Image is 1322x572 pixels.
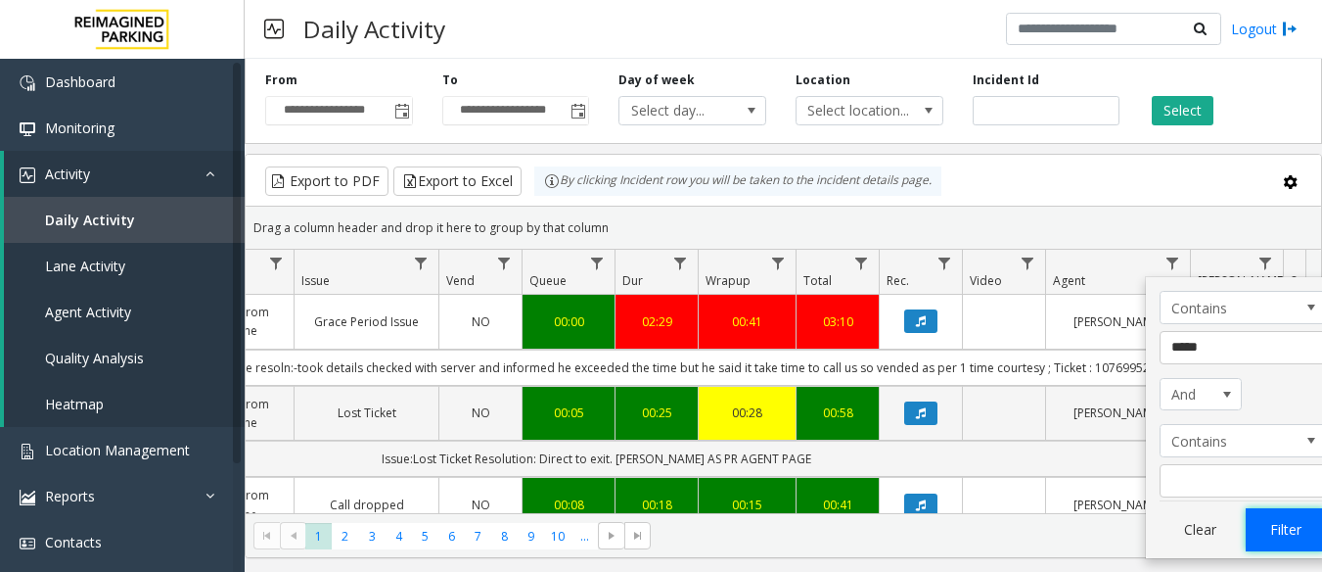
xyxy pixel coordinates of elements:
[45,487,95,505] span: Reports
[4,197,245,243] a: Daily Activity
[1058,404,1178,422] a: [PERSON_NAME]
[472,405,490,421] span: NO
[604,528,619,544] span: Go to the next page
[45,349,144,367] span: Quality Analysis
[1253,250,1279,276] a: Parker Filter Menu
[393,167,522,196] button: Export to Excel
[1161,379,1225,410] span: And
[808,496,867,514] a: 00:41
[294,5,455,53] h3: Daily Activity
[796,71,850,89] label: Location
[1152,96,1213,125] button: Select
[45,533,102,551] span: Contacts
[472,497,490,513] span: NO
[491,250,518,276] a: Vend Filter Menu
[20,167,35,183] img: 'icon'
[390,97,412,124] span: Toggle popup
[386,523,412,549] span: Page 4
[706,272,751,289] span: Wrapup
[451,496,510,514] a: NO
[301,272,330,289] span: Issue
[973,71,1039,89] label: Incident Id
[472,313,490,330] span: NO
[263,250,290,276] a: Lane Filter Menu
[803,272,832,289] span: Total
[412,523,438,549] span: Page 5
[1198,272,1287,289] span: [PERSON_NAME]
[598,522,624,549] span: Go to the next page
[1058,312,1178,331] a: [PERSON_NAME]
[1053,272,1085,289] span: Agent
[20,121,35,137] img: 'icon'
[567,97,588,124] span: Toggle popup
[1160,508,1240,551] button: Clear
[808,312,867,331] a: 03:10
[45,395,104,413] span: Heatmap
[797,97,913,124] span: Select location...
[584,250,611,276] a: Queue Filter Menu
[491,523,518,549] span: Page 8
[887,272,909,289] span: Rec.
[1282,19,1298,39] img: logout
[45,72,115,91] span: Dashboard
[45,441,190,459] span: Location Management
[45,119,114,137] span: Monitoring
[667,250,694,276] a: Dur Filter Menu
[4,289,245,335] a: Agent Activity
[359,523,386,549] span: Page 3
[45,257,125,275] span: Lane Activity
[627,404,686,422] a: 00:25
[451,312,510,331] a: NO
[662,528,1301,545] kendo-pager-info: 1 - 30 of 23568 items
[618,71,695,89] label: Day of week
[246,211,1321,245] div: Drag a column header and drop it here to group by that column
[465,523,491,549] span: Page 7
[534,404,603,422] a: 00:05
[571,523,598,549] span: Page 11
[1161,292,1292,323] span: Contains
[4,335,245,381] a: Quality Analysis
[442,71,458,89] label: To
[306,312,427,331] a: Grace Period Issue
[305,523,332,549] span: Page 1
[710,404,784,422] a: 00:28
[265,167,388,196] button: Export to PDF
[529,272,567,289] span: Queue
[45,303,131,321] span: Agent Activity
[1160,378,1242,411] span: Agent Filter Logic
[518,523,544,549] span: Page 9
[4,243,245,289] a: Lane Activity
[710,312,784,331] a: 00:41
[534,496,603,514] a: 00:08
[20,444,35,459] img: 'icon'
[534,312,603,331] a: 00:00
[627,496,686,514] a: 00:18
[1160,250,1186,276] a: Agent Filter Menu
[808,404,867,422] a: 00:58
[932,250,958,276] a: Rec. Filter Menu
[20,490,35,505] img: 'icon'
[438,523,465,549] span: Page 6
[544,173,560,189] img: infoIcon.svg
[306,496,427,514] a: Call dropped
[1161,425,1292,456] span: Contains
[627,312,686,331] a: 02:29
[1231,19,1298,39] a: Logout
[534,167,941,196] div: By clicking Incident row you will be taken to the incident details page.
[1058,496,1178,514] a: [PERSON_NAME]
[630,528,646,544] span: Go to the last page
[20,75,35,91] img: 'icon'
[20,536,35,551] img: 'icon'
[451,404,510,422] a: NO
[970,272,1002,289] span: Video
[622,272,643,289] span: Dur
[4,151,245,197] a: Activity
[446,272,475,289] span: Vend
